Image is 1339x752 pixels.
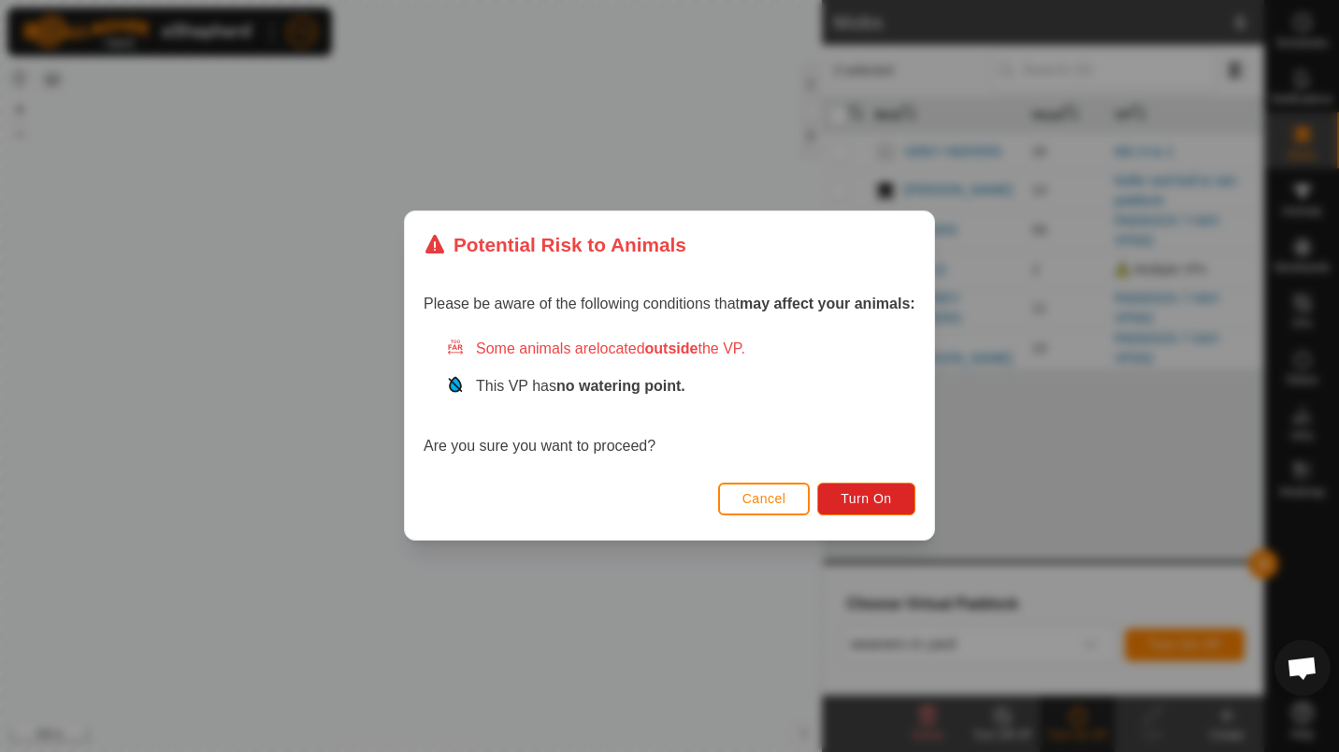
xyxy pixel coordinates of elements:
[446,339,915,361] div: Some animals are
[597,341,745,357] span: located the VP.
[818,483,915,515] button: Turn On
[842,492,892,507] span: Turn On
[424,296,915,312] span: Please be aware of the following conditions that
[424,230,686,259] div: Potential Risk to Animals
[718,483,811,515] button: Cancel
[556,379,685,395] strong: no watering point.
[742,492,786,507] span: Cancel
[740,296,915,312] strong: may affect your animals:
[476,379,685,395] span: This VP has
[645,341,698,357] strong: outside
[424,339,915,458] div: Are you sure you want to proceed?
[1274,640,1331,696] div: Open chat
